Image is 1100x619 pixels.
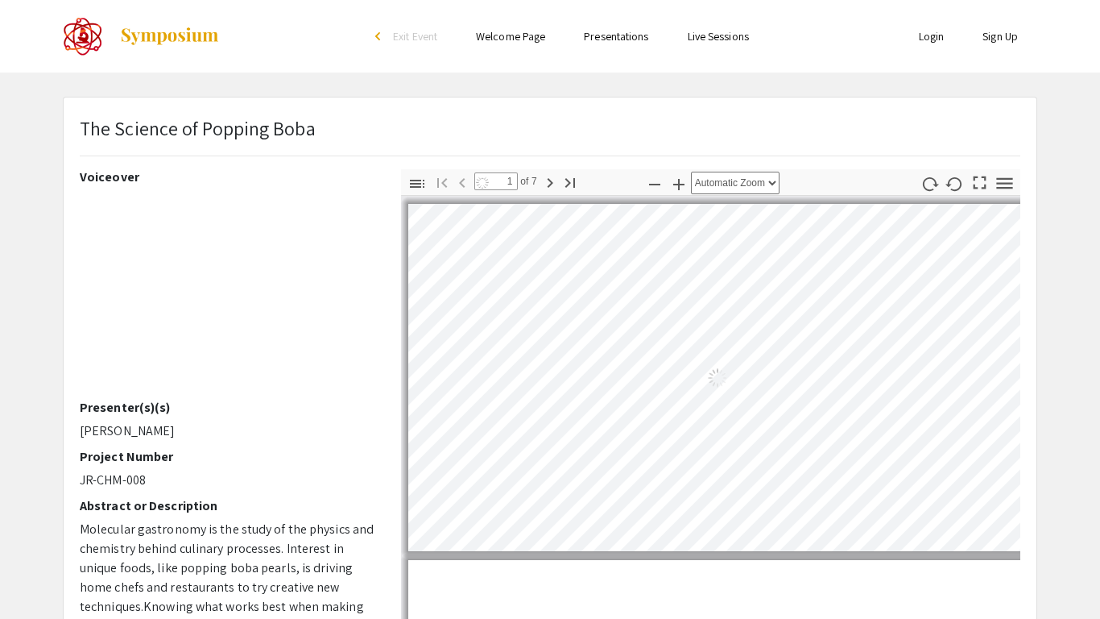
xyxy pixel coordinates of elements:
a: Welcome Page [476,29,545,44]
img: The 2022 CoorsTek Denver Metro Regional Science and Engineering Fair [63,16,103,56]
iframe: Chat [12,546,68,607]
a: Presentations [584,29,648,44]
button: Zoom In [665,172,693,195]
button: Zoom Out [641,172,668,195]
button: Previous Page [449,170,476,193]
button: Go to Last Page [556,170,584,193]
a: Live Sessions [688,29,749,44]
button: Next Page [536,170,564,193]
button: Switch to Presentation Mode [966,169,994,193]
iframe: YouTube video player [80,191,377,400]
div: Page 1 [401,197,1033,559]
a: Sign Up [982,29,1018,44]
a: Login [919,29,945,44]
p: JR-CHM-008 [80,471,377,490]
h2: Abstract or Description [80,498,377,513]
button: Rotate Counterclockwise [941,172,969,195]
button: Go to First Page [428,170,456,193]
p: [PERSON_NAME] [80,422,377,441]
button: Rotate Clockwise [916,172,944,195]
p: The Science of Popping Boba [80,114,316,143]
h2: Voiceover [80,169,377,185]
span: Molecular gastronomy is the study of the physics and chemistry behind culinary processes. Interes... [80,521,374,615]
h2: Presenter(s)(s) [80,400,377,415]
span: Exit Event [393,29,437,44]
span: of 7 [518,172,537,190]
img: Symposium by ForagerOne [119,27,220,46]
input: Page [474,172,518,190]
h2: Project Number [80,449,377,464]
a: The 2022 CoorsTek Denver Metro Regional Science and Engineering Fair [63,16,220,56]
div: arrow_back_ios [375,31,385,41]
button: Tools [991,172,1019,195]
select: Zoom [691,172,780,194]
button: Toggle Sidebar [403,172,431,195]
